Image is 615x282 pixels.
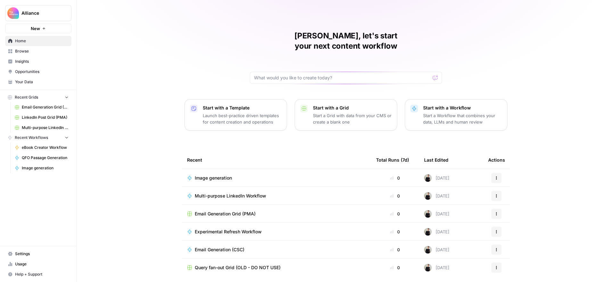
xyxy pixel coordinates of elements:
[424,174,432,182] img: rzyuksnmva7rad5cmpd7k6b2ndco
[187,246,366,253] a: Email Generation (CSC)
[195,246,244,253] span: Email Generation (CSC)
[295,99,397,131] button: Start with a GridStart a Grid with data from your CMS or create a blank one
[15,38,69,44] span: Home
[5,77,71,87] a: Your Data
[5,249,71,259] a: Settings
[424,264,432,271] img: rzyuksnmva7rad5cmpd7k6b2ndco
[12,153,71,163] a: QFO Passage Generation
[5,5,71,21] button: Workspace: Alliance
[22,125,69,131] span: Multi-purpose LinkedIn Workflow Grid
[313,112,392,125] p: Start a Grid with data from your CMS or create a blank one
[424,174,449,182] div: [DATE]
[376,246,414,253] div: 0
[15,261,69,267] span: Usage
[187,211,366,217] a: Email Generation Grid (PMA)
[424,228,449,236] div: [DATE]
[22,115,69,120] span: LinkedIn Post Grid (PMA)
[187,264,366,271] a: Query fan-out Grid (OLD - DO NOT USE)
[376,151,409,169] div: Total Runs (7d)
[15,251,69,257] span: Settings
[250,31,442,51] h1: [PERSON_NAME], let's start your next content workflow
[22,165,69,171] span: Image generation
[424,192,432,200] img: rzyuksnmva7rad5cmpd7k6b2ndco
[195,175,232,181] span: Image generation
[203,105,282,111] p: Start with a Template
[15,69,69,75] span: Opportunities
[187,229,366,235] a: Experimental Refresh Workflow
[12,123,71,133] a: Multi-purpose LinkedIn Workflow Grid
[5,36,71,46] a: Home
[195,211,256,217] span: Email Generation Grid (PMA)
[195,229,262,235] span: Experimental Refresh Workflow
[184,99,287,131] button: Start with a TemplateLaunch best-practice driven templates for content creation and operations
[22,155,69,161] span: QFO Passage Generation
[5,269,71,279] button: Help + Support
[254,75,430,81] input: What would you like to create today?
[376,229,414,235] div: 0
[22,145,69,150] span: eBook Creator Workflow
[12,112,71,123] a: LinkedIn Post Grid (PMA)
[424,151,448,169] div: Last Edited
[5,133,71,142] button: Recent Workflows
[15,59,69,64] span: Insights
[424,210,449,218] div: [DATE]
[5,67,71,77] a: Opportunities
[376,175,414,181] div: 0
[15,79,69,85] span: Your Data
[187,175,366,181] a: Image generation
[12,142,71,153] a: eBook Creator Workflow
[12,102,71,112] a: Email Generation Grid (PMA)
[376,264,414,271] div: 0
[424,192,449,200] div: [DATE]
[187,193,366,199] a: Multi-purpose LinkedIn Workflow
[195,193,266,199] span: Multi-purpose LinkedIn Workflow
[5,46,71,56] a: Browse
[488,151,505,169] div: Actions
[423,112,502,125] p: Start a Workflow that combines your data, LLMs and human review
[5,93,71,102] button: Recent Grids
[7,7,19,19] img: Alliance Logo
[31,25,40,32] span: New
[424,246,432,254] img: rzyuksnmva7rad5cmpd7k6b2ndco
[15,48,69,54] span: Browse
[313,105,392,111] p: Start with a Grid
[424,228,432,236] img: rzyuksnmva7rad5cmpd7k6b2ndco
[187,151,366,169] div: Recent
[5,24,71,33] button: New
[12,163,71,173] a: Image generation
[376,211,414,217] div: 0
[423,105,502,111] p: Start with a Workflow
[203,112,282,125] p: Launch best-practice driven templates for content creation and operations
[424,246,449,254] div: [DATE]
[15,135,48,141] span: Recent Workflows
[424,210,432,218] img: rzyuksnmva7rad5cmpd7k6b2ndco
[5,259,71,269] a: Usage
[22,104,69,110] span: Email Generation Grid (PMA)
[15,271,69,277] span: Help + Support
[21,10,60,16] span: Alliance
[195,264,281,271] span: Query fan-out Grid (OLD - DO NOT USE)
[5,56,71,67] a: Insights
[376,193,414,199] div: 0
[424,264,449,271] div: [DATE]
[405,99,507,131] button: Start with a WorkflowStart a Workflow that combines your data, LLMs and human review
[15,94,38,100] span: Recent Grids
